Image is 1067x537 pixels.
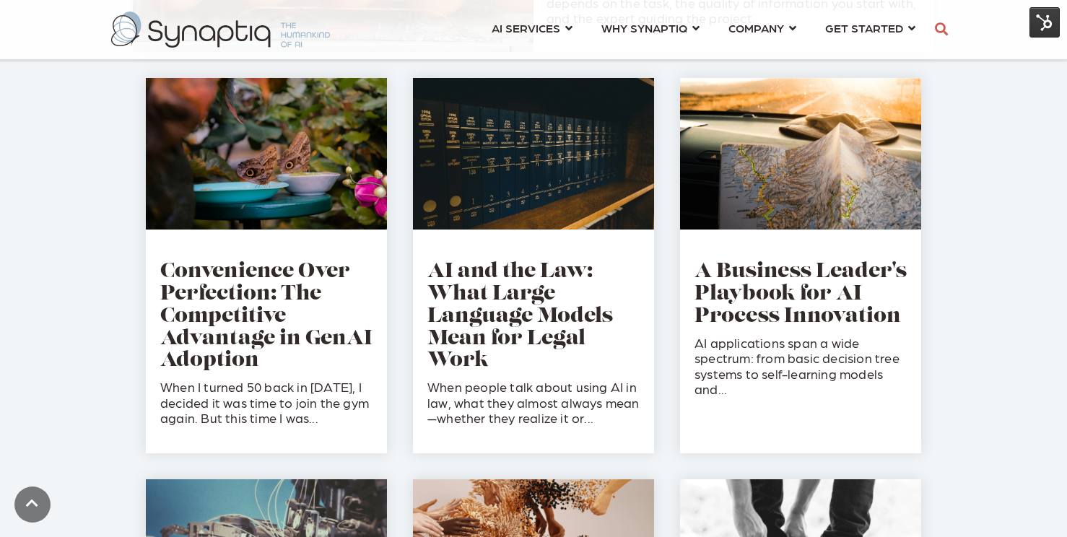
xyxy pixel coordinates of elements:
[694,262,907,327] a: A Business Leader's Playbook for AI Process Innovation
[427,379,640,426] p: When people talk about using AI in law, what they almost always mean—whether they realize it or...
[111,12,330,48] img: synaptiq logo-2
[601,18,687,38] span: WHY SYNAPTIQ
[492,14,572,41] a: AI SERVICES
[160,262,373,371] a: Convenience Over Perfection: The Competitive Advantage in GenAI Adoption
[825,18,903,38] span: GET STARTED
[728,18,784,38] span: COMPANY
[694,335,907,397] p: AI applications span a wide spectrum: from basic decision tree systems to self-learning models an...
[825,14,915,41] a: GET STARTED
[601,14,700,41] a: WHY SYNAPTIQ
[427,262,613,371] a: AI and the Law: What Large Language Models Mean for Legal Work
[477,4,930,56] nav: menu
[160,379,373,426] p: When I turned 50 back in [DATE], I decided it was time to join the gym again. But this time I was...
[1029,7,1060,38] img: HubSpot Tools Menu Toggle
[728,14,796,41] a: COMPANY
[492,18,560,38] span: AI SERVICES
